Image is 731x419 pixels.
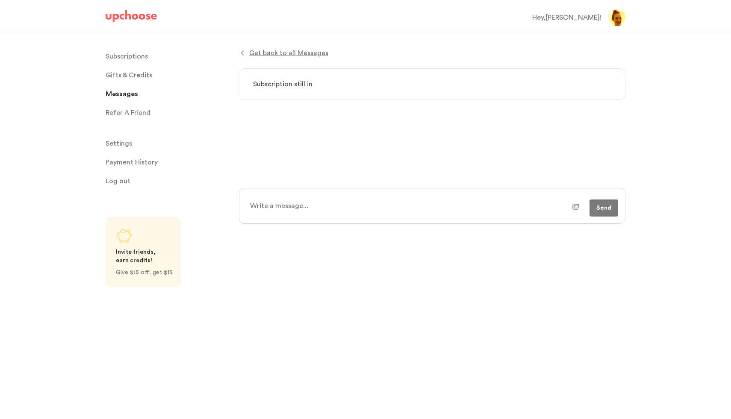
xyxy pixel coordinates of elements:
[106,104,229,121] a: Refer A Friend
[596,203,611,213] span: Send
[106,48,229,65] a: Subscriptions
[106,85,138,103] span: Messages
[249,48,328,58] span: Get back to all Messages
[106,67,229,84] a: Gifts & Credits
[106,10,157,26] a: UpChoose
[106,173,229,190] a: Log out
[106,48,148,65] p: Subscriptions
[106,104,150,121] p: Refer A Friend
[106,135,229,152] a: Settings
[106,85,229,103] a: Messages
[532,12,601,23] div: Hey, [PERSON_NAME] !
[106,67,152,84] span: Gifts & Credits
[106,10,157,22] img: UpChoose
[106,135,132,152] span: Settings
[106,154,229,171] a: Payment History
[590,199,618,217] button: Send
[106,154,158,171] p: Payment History
[106,217,181,287] a: Share UpChoose
[106,173,130,190] span: Log out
